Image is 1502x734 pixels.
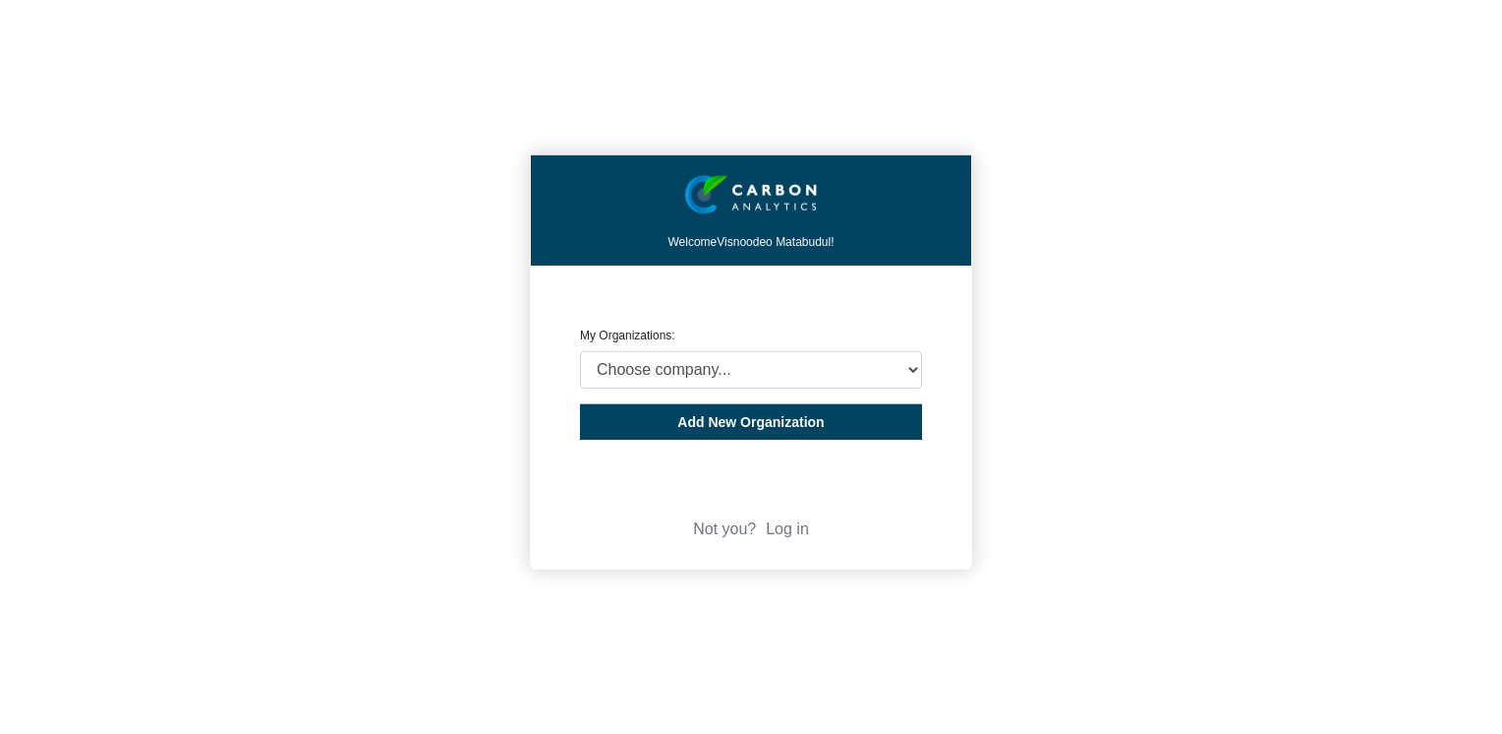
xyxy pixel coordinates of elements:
[685,175,817,215] img: insight-logo-2.png
[668,235,718,249] span: Welcome
[717,235,834,249] span: Visnoodeo Matabudul!
[580,329,675,342] label: My Organizations:
[693,520,756,537] span: Not you?
[677,414,824,430] span: Add New Organization
[766,520,809,537] a: Log in
[580,404,922,440] button: Add New Organization
[580,295,922,311] p: CREATE ORGANIZATION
